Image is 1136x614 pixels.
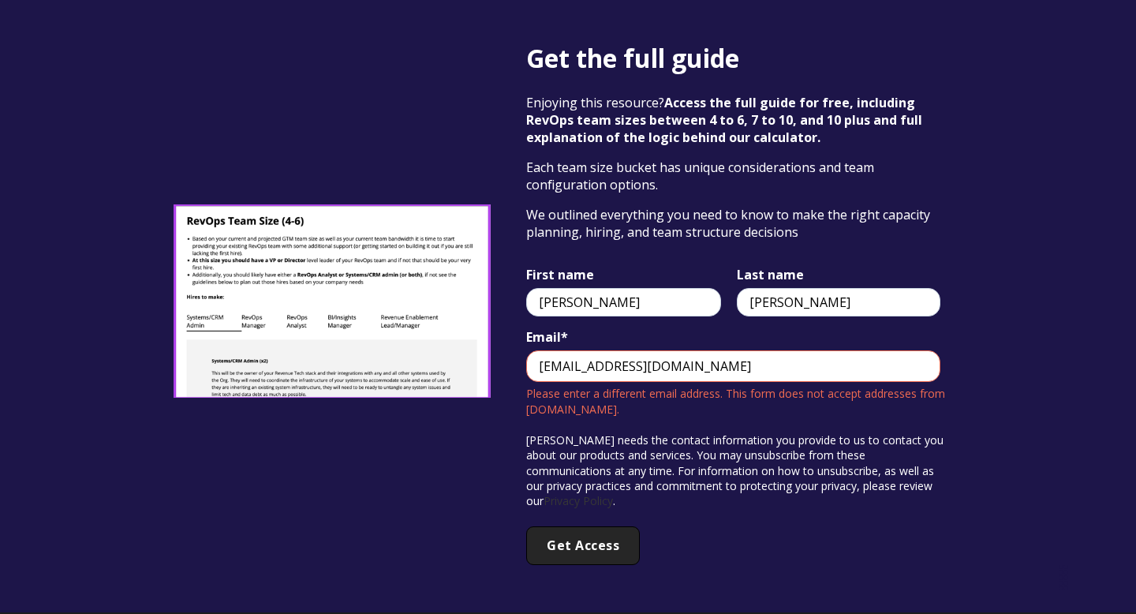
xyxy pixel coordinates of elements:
[496,15,629,44] a: Revenue Strategy
[526,206,930,241] span: We outlined everything you need to know to make the right capacity planning, hiring, and team str...
[852,393,1136,614] iframe: Chat Widget
[737,266,804,283] span: Last name
[526,526,640,566] input: Get Access
[174,204,491,398] img: Revenue Operations Team Size, Structure and Hiring Guide
[526,328,561,346] span: Email
[544,493,613,508] a: Privacy Policy
[526,94,922,146] strong: Access the full guide for free, including RevOps team sizes between 4 to 6, 7 to 10, and 10 plus ...
[526,266,594,283] span: First name
[526,94,922,146] span: Enjoying this resource?
[1051,554,1076,601] div: Drag
[526,159,874,193] span: Each team size bucket has unique considerations and team configuration options.
[526,41,739,75] span: Get the full guide
[526,432,947,508] p: [PERSON_NAME] needs the contact information you provide to us to contact you about our products a...
[526,386,947,417] label: Please enter a different email address. This form does not accept addresses from [DOMAIN_NAME].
